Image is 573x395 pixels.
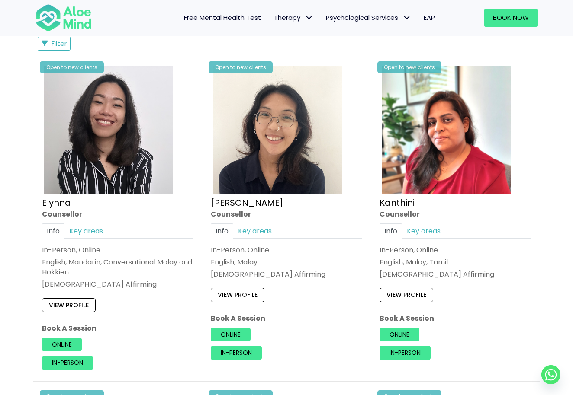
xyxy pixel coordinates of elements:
[38,37,71,51] button: Filter Listings
[211,270,362,280] div: [DEMOGRAPHIC_DATA] Affirming
[44,66,173,194] img: Elynna Counsellor
[400,12,413,24] span: Psychological Services: submenu
[541,365,560,384] a: Whatsapp
[64,223,108,239] a: Key areas
[380,288,433,302] a: View profile
[103,9,441,27] nav: Menu
[211,223,233,239] a: Info
[213,66,342,194] img: Emelyne Counsellor
[380,245,531,255] div: In-Person, Online
[382,66,511,194] img: Kanthini-profile
[211,328,251,341] a: Online
[417,9,441,27] a: EAP
[303,12,315,24] span: Therapy: submenu
[184,13,261,22] span: Free Mental Health Test
[274,13,313,22] span: Therapy
[380,223,402,239] a: Info
[380,346,431,360] a: In-person
[402,223,445,239] a: Key areas
[319,9,417,27] a: Psychological ServicesPsychological Services: submenu
[380,197,415,209] a: Kanthini
[377,61,441,73] div: Open to new clients
[484,9,538,27] a: Book Now
[211,288,264,302] a: View profile
[380,313,531,323] p: Book A Session
[380,257,531,267] p: English, Malay, Tamil
[380,328,419,341] a: Online
[42,209,193,219] div: Counsellor
[380,209,531,219] div: Counsellor
[211,346,262,360] a: In-person
[42,280,193,290] div: [DEMOGRAPHIC_DATA] Affirming
[493,13,529,22] span: Book Now
[380,270,531,280] div: [DEMOGRAPHIC_DATA] Affirming
[211,197,283,209] a: [PERSON_NAME]
[42,298,96,312] a: View profile
[42,323,193,333] p: Book A Session
[211,245,362,255] div: In-Person, Online
[233,223,277,239] a: Key areas
[52,39,67,48] span: Filter
[42,245,193,255] div: In-Person, Online
[42,338,82,351] a: Online
[326,13,411,22] span: Psychological Services
[40,61,104,73] div: Open to new clients
[42,223,64,239] a: Info
[211,209,362,219] div: Counsellor
[42,356,93,370] a: In-person
[211,257,362,267] p: English, Malay
[209,61,273,73] div: Open to new clients
[42,197,71,209] a: Elynna
[42,257,193,277] p: English, Mandarin, Conversational Malay and Hokkien
[424,13,435,22] span: EAP
[35,3,92,32] img: Aloe mind Logo
[267,9,319,27] a: TherapyTherapy: submenu
[177,9,267,27] a: Free Mental Health Test
[211,313,362,323] p: Book A Session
